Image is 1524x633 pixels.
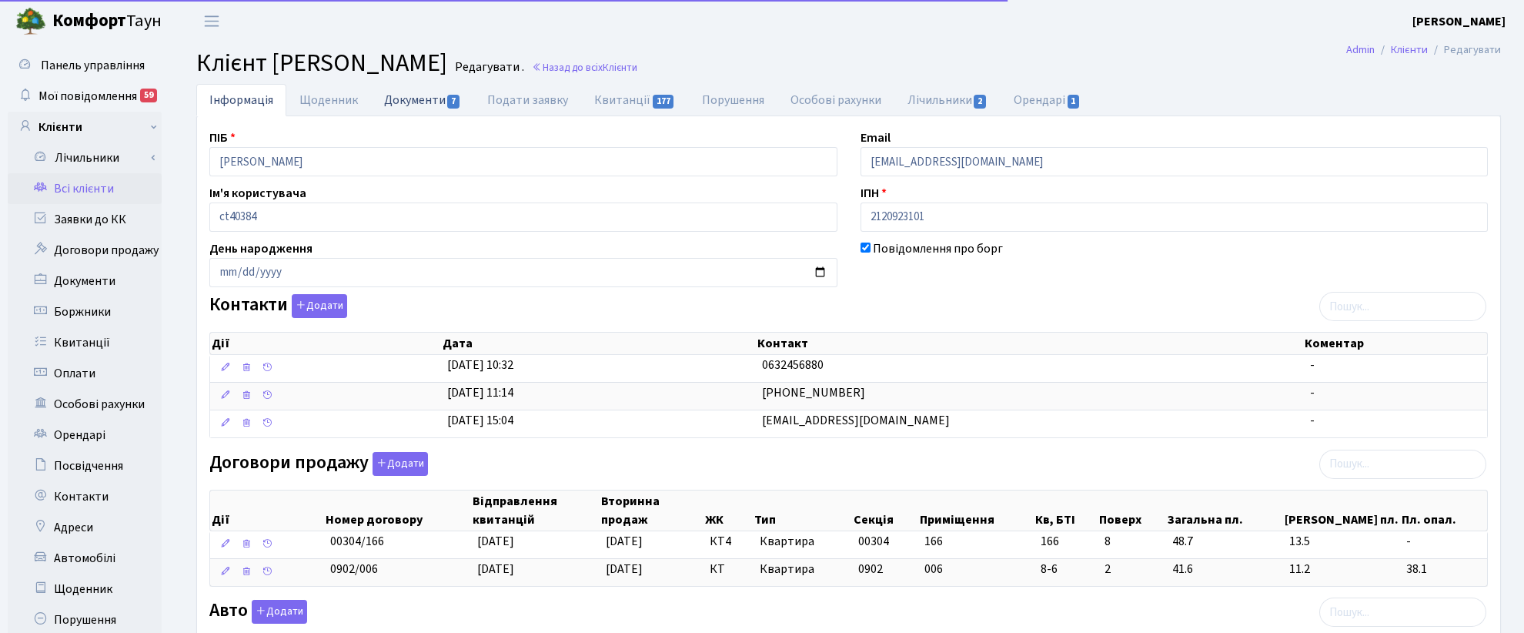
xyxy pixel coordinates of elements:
[196,45,447,81] span: Клієнт [PERSON_NAME]
[52,8,126,33] b: Комфорт
[477,533,514,550] span: [DATE]
[248,598,307,625] a: Додати
[292,294,347,318] button: Контакти
[1391,42,1428,58] a: Клієнти
[41,57,145,74] span: Панель управління
[858,533,889,550] span: 00304
[8,512,162,543] a: Адреси
[8,481,162,512] a: Контакти
[1310,412,1315,429] span: -
[8,389,162,420] a: Особові рахунки
[762,412,950,429] span: [EMAIL_ADDRESS][DOMAIN_NAME]
[1172,533,1277,551] span: 48.7
[373,452,428,476] button: Договори продажу
[653,95,674,109] span: 177
[8,173,162,204] a: Всі клієнти
[369,449,428,476] a: Додати
[441,333,756,354] th: Дата
[1289,533,1394,551] span: 13.5
[1310,384,1315,401] span: -
[760,533,847,551] span: Квартира
[8,574,162,605] a: Щоденник
[18,142,162,173] a: Лічильники
[894,84,1001,116] a: Лічильники
[924,561,943,578] span: 006
[760,561,847,578] span: Квартира
[252,600,307,624] button: Авто
[8,81,162,112] a: Мої повідомлення59
[1068,95,1080,109] span: 1
[1172,561,1277,578] span: 41.6
[8,450,162,481] a: Посвідчення
[210,491,324,531] th: Дії
[600,491,704,531] th: Вторинна продаж
[196,84,286,116] a: Інформація
[8,543,162,574] a: Автомобілі
[330,533,384,550] span: 00304/166
[852,491,918,531] th: Секція
[140,89,157,102] div: 59
[330,561,378,578] span: 0902/006
[474,84,581,116] a: Подати заявку
[8,204,162,235] a: Заявки до КК
[447,357,513,373] span: [DATE] 10:32
[52,8,162,35] span: Таун
[8,327,162,358] a: Квитанції
[1303,333,1486,354] th: Коментар
[38,88,137,105] span: Мої повідомлення
[1034,491,1098,531] th: Кв, БТІ
[777,84,894,116] a: Особові рахунки
[8,112,162,142] a: Клієнти
[8,358,162,389] a: Оплати
[762,357,824,373] span: 0632456880
[324,491,471,531] th: Номер договору
[1319,292,1486,321] input: Пошук...
[209,184,306,203] label: Ім'я користувача
[1319,450,1486,479] input: Пошук...
[288,292,347,319] a: Додати
[8,420,162,450] a: Орендарі
[1323,34,1524,66] nav: breadcrumb
[1041,533,1092,551] span: 166
[606,533,643,550] span: [DATE]
[1406,533,1481,551] span: -
[209,452,428,476] label: Договори продажу
[1400,491,1487,531] th: Пл. опал.
[1310,357,1315,373] span: -
[1406,561,1481,578] span: 38.1
[873,239,1003,258] label: Повідомлення про борг
[447,95,460,109] span: 7
[1105,561,1161,578] span: 2
[8,266,162,296] a: Документи
[15,6,46,37] img: logo.png
[1001,84,1094,116] a: Орендарі
[1041,561,1092,578] span: 8-6
[606,561,643,578] span: [DATE]
[8,296,162,327] a: Боржники
[1319,598,1486,627] input: Пошук...
[762,384,865,401] span: [PHONE_NUMBER]
[689,84,777,116] a: Порушення
[209,600,307,624] label: Авто
[1283,491,1400,531] th: [PERSON_NAME] пл.
[477,561,514,578] span: [DATE]
[1428,42,1501,59] li: Редагувати
[8,50,162,81] a: Панель управління
[371,84,474,116] a: Документи
[753,491,851,531] th: Тип
[861,129,891,147] label: Email
[861,184,887,203] label: ІПН
[603,60,637,75] span: Клієнти
[209,239,312,258] label: День народження
[974,95,986,109] span: 2
[1346,42,1375,58] a: Admin
[858,561,883,578] span: 0902
[447,384,513,401] span: [DATE] 11:14
[1289,561,1394,578] span: 11.2
[447,412,513,429] span: [DATE] 15:04
[192,8,231,34] button: Переключити навігацію
[209,294,347,318] label: Контакти
[8,235,162,266] a: Договори продажу
[1098,491,1166,531] th: Поверх
[1105,533,1161,551] span: 8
